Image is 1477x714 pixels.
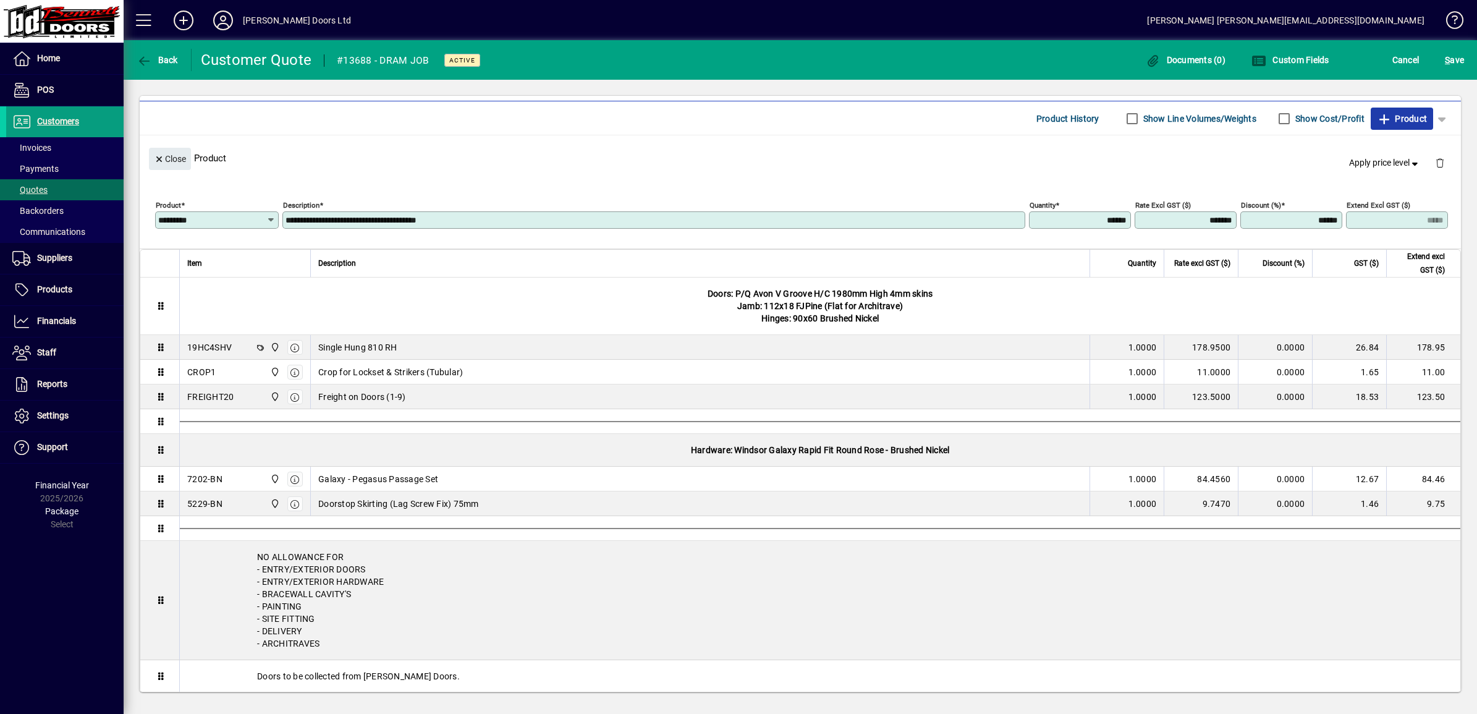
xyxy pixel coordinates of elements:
[6,243,124,274] a: Suppliers
[149,148,191,170] button: Close
[140,135,1461,181] div: Product
[1445,55,1450,65] span: S
[1238,467,1312,491] td: 0.0000
[1174,257,1230,270] span: Rate excl GST ($)
[6,306,124,337] a: Financials
[35,480,89,490] span: Financial Year
[37,410,69,420] span: Settings
[180,660,1460,692] div: Doors to be collected from [PERSON_NAME] Doors.
[1293,113,1365,125] label: Show Cost/Profit
[12,185,48,195] span: Quotes
[187,473,222,485] div: 7202-BN
[187,366,216,378] div: CROP1
[37,85,54,95] span: POS
[318,341,397,354] span: Single Hung 810 RH
[37,253,72,263] span: Suppliers
[1172,341,1230,354] div: 178.9500
[243,11,351,30] div: [PERSON_NAME] Doors Ltd
[164,9,203,32] button: Add
[1248,49,1332,71] button: Custom Fields
[1263,257,1305,270] span: Discount (%)
[1172,366,1230,378] div: 11.0000
[267,365,281,379] span: Bennett Doors Ltd
[6,274,124,305] a: Products
[1238,385,1312,409] td: 0.0000
[1128,257,1156,270] span: Quantity
[1425,157,1455,168] app-page-header-button: Delete
[1371,108,1433,130] button: Product
[1238,360,1312,385] td: 0.0000
[1128,366,1157,378] span: 1.0000
[203,9,243,32] button: Profile
[1377,109,1427,129] span: Product
[1437,2,1462,43] a: Knowledge Base
[267,341,281,354] span: Bennett Doors Ltd
[1386,467,1460,491] td: 84.46
[1128,341,1157,354] span: 1.0000
[1128,498,1157,510] span: 1.0000
[1312,360,1386,385] td: 1.65
[1128,473,1157,485] span: 1.0000
[1141,113,1256,125] label: Show Line Volumes/Weights
[154,149,186,169] span: Close
[180,541,1460,660] div: NO ALLOWANCE FOR - ENTRY/EXTERIOR DOORS - ENTRY/EXTERIOR HARDWARE - BRACEWALL CAVITY'S - PAINTING...
[283,201,320,210] mat-label: Description
[1241,201,1281,210] mat-label: Discount (%)
[1238,335,1312,360] td: 0.0000
[180,434,1460,466] div: Hardware: Windsor Galaxy Rapid Fit Round Rose - Brushed Nickel
[6,338,124,368] a: Staff
[337,51,429,70] div: #13688 - DRAM JOB
[1349,156,1421,169] span: Apply price level
[1031,108,1104,130] button: Product History
[267,390,281,404] span: Bennett Doors Ltd
[12,227,85,237] span: Communications
[37,116,79,126] span: Customers
[6,43,124,74] a: Home
[1344,152,1426,174] button: Apply price level
[318,391,406,403] span: Freight on Doors (1-9)
[187,391,234,403] div: FREIGHT20
[146,153,194,164] app-page-header-button: Close
[1386,360,1460,385] td: 11.00
[37,53,60,63] span: Home
[1251,55,1329,65] span: Custom Fields
[1392,50,1420,70] span: Cancel
[1386,335,1460,360] td: 178.95
[6,137,124,158] a: Invoices
[267,472,281,486] span: Bennett Doors Ltd
[1147,11,1424,30] div: [PERSON_NAME] [PERSON_NAME][EMAIL_ADDRESS][DOMAIN_NAME]
[156,201,181,210] mat-label: Product
[1172,498,1230,510] div: 9.7470
[201,50,312,70] div: Customer Quote
[37,379,67,389] span: Reports
[45,506,78,516] span: Package
[1128,391,1157,403] span: 1.0000
[187,498,222,510] div: 5229-BN
[6,179,124,200] a: Quotes
[318,473,438,485] span: Galaxy - Pegasus Passage Set
[1172,391,1230,403] div: 123.5000
[37,316,76,326] span: Financials
[1386,491,1460,516] td: 9.75
[6,369,124,400] a: Reports
[1386,385,1460,409] td: 123.50
[37,442,68,452] span: Support
[6,200,124,221] a: Backorders
[318,257,356,270] span: Description
[318,498,479,510] span: Doorstop Skirting (Lag Screw Fix) 75mm
[12,164,59,174] span: Payments
[1238,491,1312,516] td: 0.0000
[267,497,281,511] span: Bennett Doors Ltd
[1142,49,1229,71] button: Documents (0)
[1425,148,1455,177] button: Delete
[1394,250,1445,277] span: Extend excl GST ($)
[1312,491,1386,516] td: 1.46
[318,366,463,378] span: Crop for Lockset & Strikers (Tubular)
[12,143,51,153] span: Invoices
[124,49,192,71] app-page-header-button: Back
[6,158,124,179] a: Payments
[187,341,232,354] div: 19HC4SHV
[1135,201,1191,210] mat-label: Rate excl GST ($)
[1172,473,1230,485] div: 84.4560
[1145,55,1225,65] span: Documents (0)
